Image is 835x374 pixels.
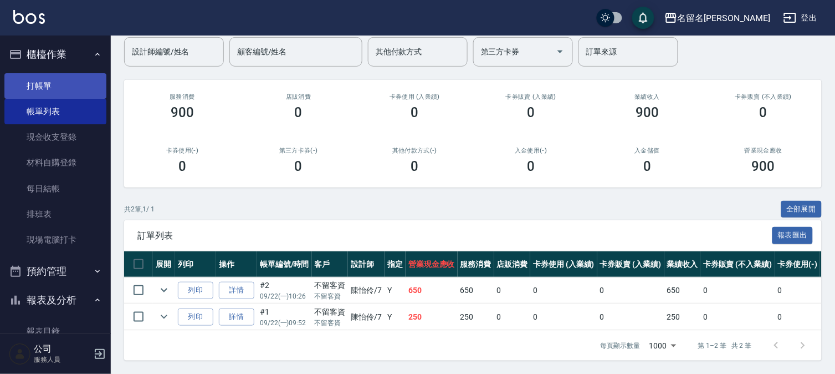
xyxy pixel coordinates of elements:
[137,93,227,100] h3: 服務消費
[370,147,460,154] h2: 其他付款方式(-)
[137,147,227,154] h2: 卡券使用(-)
[295,159,303,174] h3: 0
[772,227,813,244] button: 報表匯出
[216,251,257,277] th: 操作
[406,277,458,304] td: 650
[458,304,494,330] td: 250
[4,201,106,227] a: 排班表
[257,251,312,277] th: 帳單編號/時間
[530,277,597,304] td: 0
[4,99,106,124] a: 帳單列表
[719,93,808,100] h2: 卡券販賣 (不入業績)
[4,227,106,252] a: 現場電腦打卡
[257,304,312,330] td: #1
[257,277,312,304] td: #2
[664,304,701,330] td: 250
[4,150,106,175] a: 材料自購登錄
[775,251,821,277] th: 卡券使用(-)
[411,105,419,120] h3: 0
[315,291,346,301] p: 不留客資
[601,341,641,351] p: 每頁顯示數量
[315,280,346,291] div: 不留客資
[4,73,106,99] a: 打帳單
[760,105,767,120] h3: 0
[664,277,701,304] td: 650
[700,277,775,304] td: 0
[9,343,31,365] img: Person
[13,10,45,24] img: Logo
[4,257,106,286] button: 預約管理
[698,341,752,351] p: 第 1–2 筆 共 2 筆
[530,251,597,277] th: 卡券使用 (入業績)
[124,204,155,214] p: 共 2 筆, 1 / 1
[678,11,770,25] div: 名留名[PERSON_NAME]
[752,159,775,174] h3: 900
[4,176,106,201] a: 每日結帳
[385,251,406,277] th: 指定
[530,304,597,330] td: 0
[370,93,460,100] h2: 卡券使用 (入業績)
[645,331,680,361] div: 1000
[34,343,90,355] h5: 公司
[312,251,349,277] th: 客戶
[295,105,303,120] h3: 0
[4,286,106,315] button: 報表及分析
[219,309,254,326] a: 詳情
[219,282,254,299] a: 詳情
[34,355,90,365] p: 服務人員
[348,251,385,277] th: 設計師
[348,304,385,330] td: 陳怡伶 /7
[4,40,106,69] button: 櫃檯作業
[348,277,385,304] td: 陳怡伶 /7
[775,277,821,304] td: 0
[458,251,494,277] th: 服務消費
[254,93,344,100] h2: 店販消費
[137,230,772,241] span: 訂單列表
[406,304,458,330] td: 250
[602,147,692,154] h2: 入金儲值
[597,251,664,277] th: 卡券販賣 (入業績)
[643,159,651,174] h3: 0
[494,277,531,304] td: 0
[175,251,216,277] th: 列印
[178,159,186,174] h3: 0
[527,159,535,174] h3: 0
[551,43,569,60] button: Open
[775,304,821,330] td: 0
[700,304,775,330] td: 0
[494,251,531,277] th: 店販消費
[260,318,309,328] p: 09/22 (一) 09:52
[315,318,346,328] p: 不留客資
[486,147,576,154] h2: 入金使用(-)
[660,7,775,29] button: 名留名[PERSON_NAME]
[772,230,813,240] a: 報表匯出
[779,8,822,28] button: 登出
[411,159,419,174] h3: 0
[636,105,659,120] h3: 900
[664,251,701,277] th: 業績收入
[153,251,175,277] th: 展開
[486,93,576,100] h2: 卡券販賣 (入業績)
[406,251,458,277] th: 營業現金應收
[178,309,213,326] button: 列印
[171,105,194,120] h3: 900
[260,291,309,301] p: 09/22 (一) 10:26
[254,147,344,154] h2: 第三方卡券(-)
[632,7,654,29] button: save
[458,277,494,304] td: 650
[719,147,808,154] h2: 營業現金應收
[178,282,213,299] button: 列印
[700,251,775,277] th: 卡券販賣 (不入業績)
[602,93,692,100] h2: 業績收入
[385,277,406,304] td: Y
[781,201,822,218] button: 全部展開
[597,277,664,304] td: 0
[527,105,535,120] h3: 0
[315,306,346,318] div: 不留客資
[597,304,664,330] td: 0
[156,309,172,325] button: expand row
[4,124,106,150] a: 現金收支登錄
[156,282,172,299] button: expand row
[494,304,531,330] td: 0
[385,304,406,330] td: Y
